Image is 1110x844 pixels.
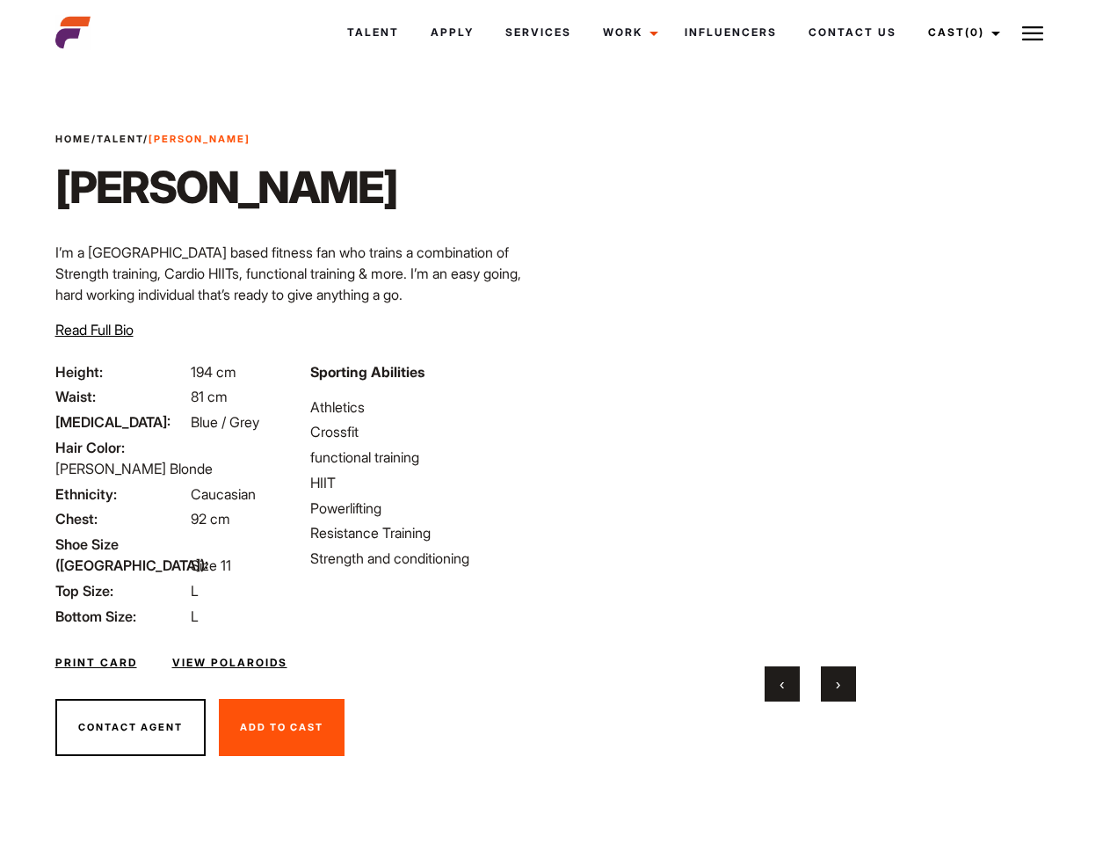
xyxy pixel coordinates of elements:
[191,582,199,600] span: L
[490,9,587,56] a: Services
[310,421,544,442] li: Crossfit
[912,9,1011,56] a: Cast(0)
[55,508,187,529] span: Chest:
[55,242,545,305] p: I’m a [GEOGRAPHIC_DATA] based fitness fan who trains a combination of Strength training, Cardio H...
[55,606,187,627] span: Bottom Size:
[191,485,256,503] span: Caucasian
[55,133,91,145] a: Home
[310,498,544,519] li: Powerlifting
[793,9,912,56] a: Contact Us
[55,534,187,576] span: Shoe Size ([GEOGRAPHIC_DATA]):
[191,510,230,527] span: 92 cm
[191,557,231,574] span: Size 11
[310,447,544,468] li: functional training
[310,397,544,418] li: Athletics
[191,608,199,625] span: L
[55,319,134,340] button: Read Full Bio
[55,132,250,147] span: / /
[965,25,984,39] span: (0)
[191,388,228,405] span: 81 cm
[149,133,250,145] strong: [PERSON_NAME]
[55,580,187,601] span: Top Size:
[55,386,187,407] span: Waist:
[331,9,415,56] a: Talent
[669,9,793,56] a: Influencers
[55,411,187,433] span: [MEDICAL_DATA]:
[415,9,490,56] a: Apply
[55,699,206,757] button: Contact Agent
[191,413,259,431] span: Blue / Grey
[310,363,424,381] strong: Sporting Abilities
[1022,23,1043,44] img: Burger icon
[310,472,544,493] li: HIIT
[55,655,137,671] a: Print Card
[55,15,91,50] img: cropped-aefm-brand-fav-22-square.png
[55,484,187,505] span: Ethnicity:
[191,363,236,381] span: 194 cm
[55,361,187,382] span: Height:
[97,133,143,145] a: Talent
[310,522,544,543] li: Resistance Training
[55,321,134,338] span: Read Full Bio
[172,655,287,671] a: View Polaroids
[310,548,544,569] li: Strength and conditioning
[55,460,213,477] span: [PERSON_NAME] Blonde
[587,9,669,56] a: Work
[219,699,345,757] button: Add To Cast
[836,675,840,693] span: Next
[240,721,323,733] span: Add To Cast
[55,161,397,214] h1: [PERSON_NAME]
[55,437,187,458] span: Hair Color:
[780,675,784,693] span: Previous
